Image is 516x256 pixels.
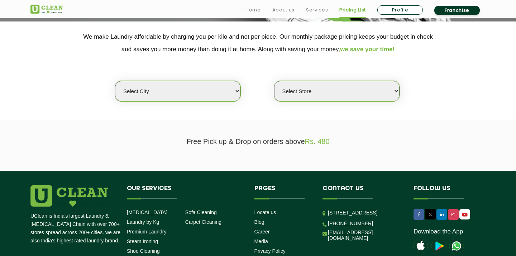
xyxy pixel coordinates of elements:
[322,185,403,199] h4: Contact us
[254,219,264,225] a: Blog
[30,137,486,146] p: Free Pick up & Drop on orders above
[414,185,477,199] h4: Follow us
[127,209,167,215] a: [MEDICAL_DATA]
[272,6,295,14] a: About us
[254,229,270,235] a: Career
[245,6,261,14] a: Home
[328,209,403,217] p: [STREET_ADDRESS]
[185,219,221,225] a: Carpet Cleaning
[328,230,403,241] a: [EMAIL_ADDRESS][DOMAIN_NAME]
[127,238,158,244] a: Steam Ironing
[127,185,244,199] h4: Our Services
[30,30,486,55] p: We make Laundry affordable by charging you per kilo and not per piece. Our monthly package pricin...
[254,248,286,254] a: Privacy Policy
[434,6,480,15] a: Franchise
[340,46,395,53] span: we save your time!
[306,6,328,14] a: Services
[30,212,121,245] p: UClean is India's largest Laundry & [MEDICAL_DATA] Chain with over 700+ stores spread across 200+...
[30,5,63,14] img: UClean Laundry and Dry Cleaning
[414,228,463,235] a: Download the App
[30,185,108,207] img: logo.png
[328,221,373,226] a: [PHONE_NUMBER]
[414,239,428,253] img: apple-icon.png
[339,6,366,14] a: Pricing List
[127,248,160,254] a: Shoe Cleaning
[254,209,276,215] a: Locate us
[460,211,469,218] img: UClean Laundry and Dry Cleaning
[254,185,312,199] h4: Pages
[254,238,268,244] a: Media
[127,219,159,225] a: Laundry by Kg
[185,209,217,215] a: Sofa Cleaning
[449,239,464,253] img: UClean Laundry and Dry Cleaning
[127,229,167,235] a: Premium Laundry
[431,239,446,253] img: playstoreicon.png
[305,137,330,145] span: Rs. 480
[377,5,423,15] a: Profile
